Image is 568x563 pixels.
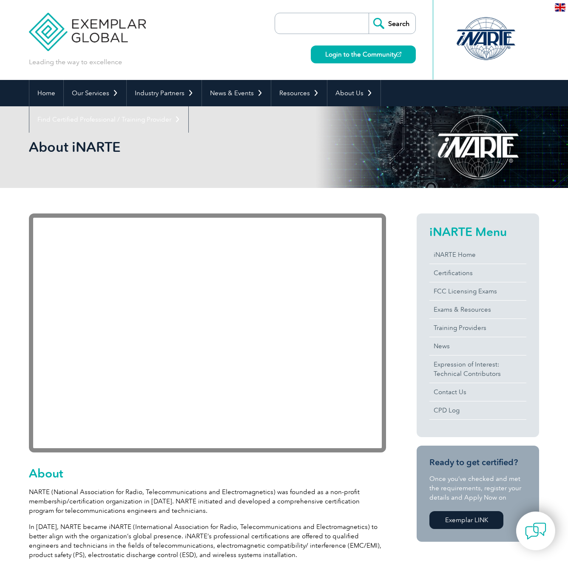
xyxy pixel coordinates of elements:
[429,319,526,337] a: Training Providers
[429,225,526,239] h2: iNARTE Menu
[429,511,503,529] a: Exemplar LINK
[429,246,526,264] a: iNARTE Home
[29,140,386,154] h2: About iNARTE
[327,80,381,106] a: About Us
[29,213,386,452] iframe: YouTube video player
[397,52,401,57] img: open_square.png
[127,80,202,106] a: Industry Partners
[64,80,126,106] a: Our Services
[29,57,122,67] p: Leading the way to excellence
[555,3,565,11] img: en
[29,80,63,106] a: Home
[271,80,327,106] a: Resources
[429,355,526,383] a: Expression of Interest:Technical Contributors
[429,457,526,468] h3: Ready to get certified?
[429,264,526,282] a: Certifications
[429,383,526,401] a: Contact Us
[29,487,386,515] p: NARTE (National Association for Radio, Telecommunications and Electromagnetics) was founded as a ...
[369,13,415,34] input: Search
[429,301,526,318] a: Exams & Resources
[429,474,526,502] p: Once you’ve checked and met the requirements, register your details and Apply Now on
[29,522,386,560] p: In [DATE], NARTE became iNARTE (International Association for Radio, Telecommunications and Elect...
[29,106,188,133] a: Find Certified Professional / Training Provider
[29,466,386,480] h2: About
[525,520,546,542] img: contact-chat.png
[202,80,271,106] a: News & Events
[429,337,526,355] a: News
[311,45,416,63] a: Login to the Community
[429,282,526,300] a: FCC Licensing Exams
[429,401,526,419] a: CPD Log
